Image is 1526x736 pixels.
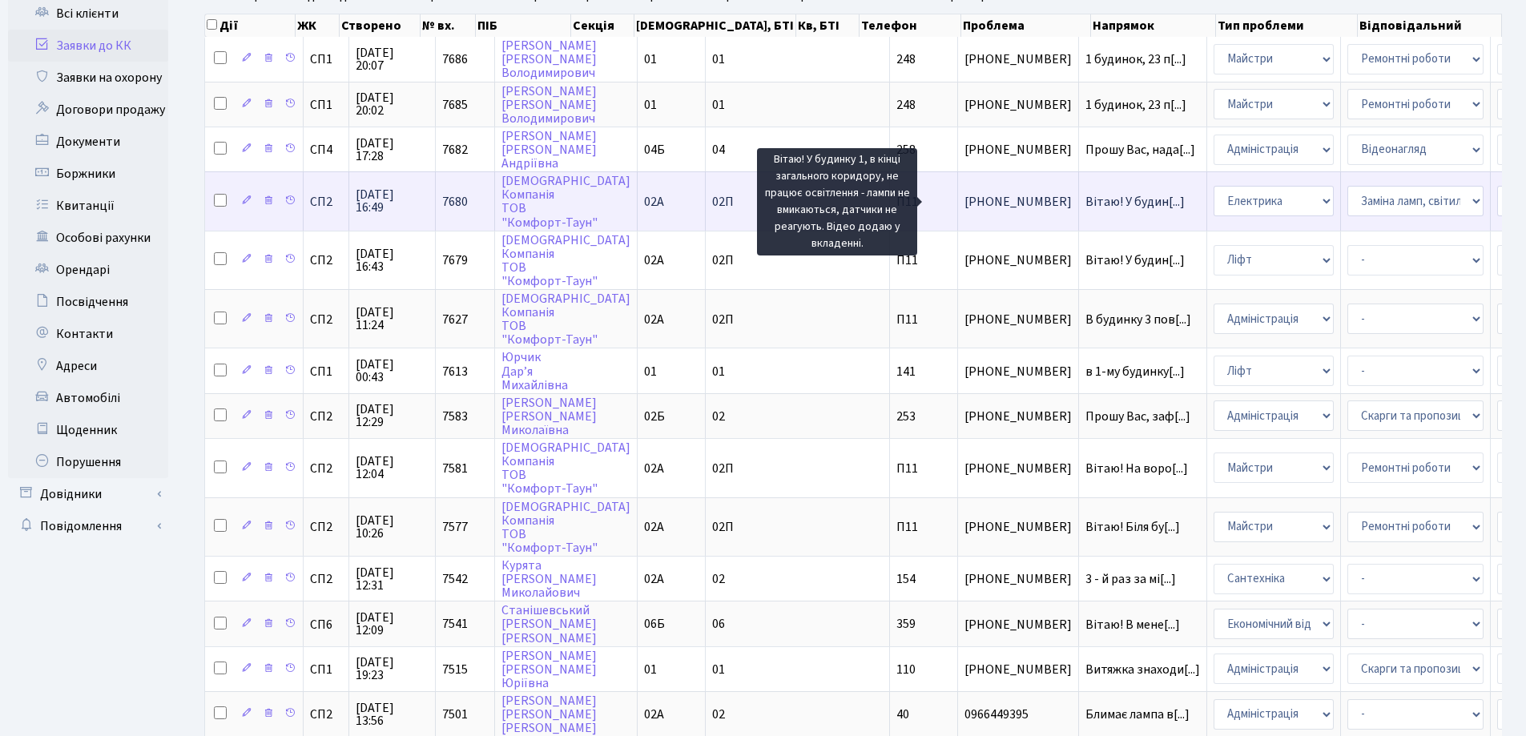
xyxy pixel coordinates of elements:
span: Вітаю! У будин[...] [1085,251,1185,269]
span: 02П [712,193,734,211]
span: СП2 [310,708,342,721]
span: [PHONE_NUMBER] [964,618,1072,631]
a: Повідомлення [8,510,168,542]
span: [DATE] 11:24 [356,306,429,332]
span: 40 [896,706,909,723]
span: [DATE] 20:07 [356,46,429,72]
span: Вітаю! Біля бу[...] [1085,518,1180,536]
span: Витяжка знаходи[...] [1085,661,1200,678]
span: П11 [896,251,918,269]
span: 02П [712,460,734,477]
span: 01 [712,363,725,380]
span: 258 [896,141,916,159]
span: [PHONE_NUMBER] [964,195,1072,208]
span: [PHONE_NUMBER] [964,462,1072,475]
a: ЮрчикДар’яМихайлівна [501,349,568,394]
span: 7685 [442,96,468,114]
a: Орендарі [8,254,168,286]
span: 02А [644,193,664,211]
a: [PERSON_NAME][PERSON_NAME]Юріївна [501,647,597,692]
span: [DATE] 10:26 [356,514,429,540]
span: 7679 [442,251,468,269]
a: Боржники [8,158,168,190]
th: Тип проблеми [1216,14,1358,37]
th: № вх. [421,14,477,37]
span: 1 будинок, 23 п[...] [1085,96,1186,114]
a: Порушення [8,446,168,478]
div: Вітаю! У будинку 1, в кінці загального коридору, не працює освітлення - лампи не вмикаються, датч... [757,148,917,255]
span: 110 [896,661,916,678]
span: 0966449395 [964,708,1072,721]
span: [PHONE_NUMBER] [964,143,1072,156]
a: Контакти [8,318,168,350]
a: Документи [8,126,168,158]
a: [PERSON_NAME][PERSON_NAME]Володимирович [501,82,597,127]
th: Секція [571,14,634,37]
span: [PHONE_NUMBER] [964,521,1072,533]
span: 7577 [442,518,468,536]
span: 7581 [442,460,468,477]
span: 253 [896,408,916,425]
th: Відповідальний [1358,14,1502,37]
span: [DATE] 12:04 [356,455,429,481]
span: СП2 [310,254,342,267]
a: [DEMOGRAPHIC_DATA]КомпаніяТОВ"Комфорт-Таун" [501,439,630,497]
span: 02Б [644,408,665,425]
span: 7682 [442,141,468,159]
span: 01 [644,661,657,678]
span: СП2 [310,462,342,475]
span: СП2 [310,195,342,208]
span: Вітаю! В мене[...] [1085,616,1180,633]
a: Довідники [8,478,168,510]
span: [PHONE_NUMBER] [964,365,1072,378]
a: [PERSON_NAME][PERSON_NAME]Володимирович [501,37,597,82]
a: Договори продажу [8,94,168,126]
span: 06 [712,616,725,633]
span: В будинку 3 пов[...] [1085,311,1191,328]
span: П11 [896,311,918,328]
span: 141 [896,363,916,380]
span: [DATE] 12:09 [356,611,429,637]
span: 248 [896,50,916,68]
span: СП2 [310,313,342,326]
span: СП6 [310,618,342,631]
span: Блимає лампа в[...] [1085,706,1190,723]
span: 02А [644,570,664,588]
th: ЖК [296,14,340,37]
a: Квитанції [8,190,168,222]
span: 7542 [442,570,468,588]
a: Посвідчення [8,286,168,318]
span: 7627 [442,311,468,328]
th: [DEMOGRAPHIC_DATA], БТІ [634,14,796,37]
span: СП1 [310,663,342,676]
span: СП4 [310,143,342,156]
span: 248 [896,96,916,114]
span: СП2 [310,573,342,585]
span: [DATE] 16:43 [356,247,429,273]
span: [PHONE_NUMBER] [964,53,1072,66]
span: 02 [712,408,725,425]
span: 02П [712,311,734,328]
span: 02П [712,518,734,536]
span: СП1 [310,53,342,66]
span: [DATE] 13:56 [356,702,429,727]
span: 02П [712,251,734,269]
span: [PHONE_NUMBER] [964,410,1072,423]
th: Напрямок [1091,14,1216,37]
span: 7686 [442,50,468,68]
span: [PHONE_NUMBER] [964,313,1072,326]
span: [DATE] 19:23 [356,656,429,682]
span: 7501 [442,706,468,723]
span: 7680 [442,193,468,211]
span: в 1-му будинку[...] [1085,363,1185,380]
span: СП2 [310,410,342,423]
span: 06Б [644,616,665,633]
a: [DEMOGRAPHIC_DATA]КомпаніяТОВ"Комфорт-Таун" [501,231,630,290]
span: 01 [712,96,725,114]
span: 02А [644,518,664,536]
span: 04 [712,141,725,159]
a: [DEMOGRAPHIC_DATA]КомпаніяТОВ"Комфорт-Таун" [501,172,630,231]
span: 01 [644,96,657,114]
a: [PERSON_NAME][PERSON_NAME]Миколаївна [501,394,597,439]
span: 02А [644,706,664,723]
